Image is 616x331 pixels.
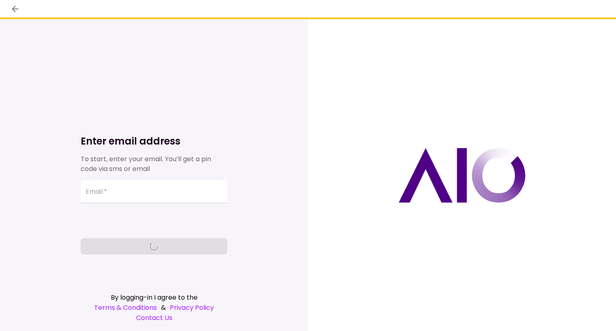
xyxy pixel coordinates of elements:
[170,303,214,313] a: Privacy Policy
[81,135,227,148] h1: Enter email address
[94,303,157,313] a: Terms & Conditions
[398,148,526,203] img: AIO logo
[81,303,227,313] div: &
[81,313,227,323] a: Contact Us
[8,2,22,16] button: back
[81,292,227,303] div: By logging-in I agree to the
[81,154,227,174] div: To start, enter your email. You’ll get a pin code via sms or email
